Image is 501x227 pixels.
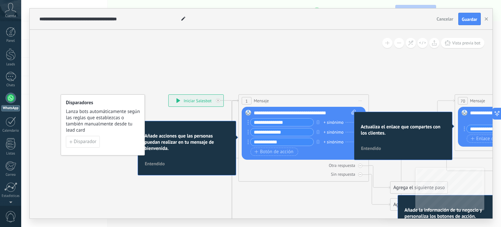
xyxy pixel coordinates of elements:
span: 70 [461,98,465,104]
span: Mensaje [470,98,485,104]
button: Botón de acción [250,148,298,156]
button: Entendido [358,143,384,153]
button: Disparador [66,136,100,148]
span: Disparador [74,139,96,144]
div: Correo [1,173,20,177]
h4: Disparadores [66,100,140,106]
div: Sin respuesta [331,171,355,177]
div: Chats [1,83,20,88]
h2: Añade acciones que las personas puedan realizar en tu mensaje de bienvenida. [144,133,229,152]
div: WhatsApp [1,105,20,111]
h2: Añade la información de tu negocio y personaliza los botones de acción. [404,207,489,219]
div: + sinónimo [324,119,343,126]
div: Otra respuesta [329,163,355,168]
button: Cancelar [434,14,456,24]
div: Estadísticas [1,194,20,198]
div: + sinónimo [324,139,343,145]
span: Cancelar [437,16,453,22]
div: Panel [1,39,20,43]
div: Agrega el siguiente paso [390,199,448,210]
div: Agrega el siguiente paso [390,182,448,193]
span: Mensaje [254,98,269,104]
span: Guardar [462,17,477,22]
button: Vista previa bot [441,38,484,48]
div: Calendario [1,129,20,133]
div: Leads [1,62,20,67]
div: + sinónimo [324,129,343,136]
div: Listas [1,152,20,156]
span: Lanza bots automáticamente según las reglas que establezcas o también manualmente desde tu lead card [66,108,140,133]
span: Cuenta [5,14,16,18]
span: 1 [245,98,248,104]
button: Entendido [142,159,168,169]
span: Entendido [361,146,381,151]
span: Botón de acción [254,149,294,154]
button: Guardar [458,13,481,25]
h2: Actualiza el enlace que compartes con los clientes. [361,124,446,136]
span: Entendido [145,161,165,166]
div: Iniciar Salesbot [169,95,223,106]
span: Vista previa bot [452,40,480,46]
